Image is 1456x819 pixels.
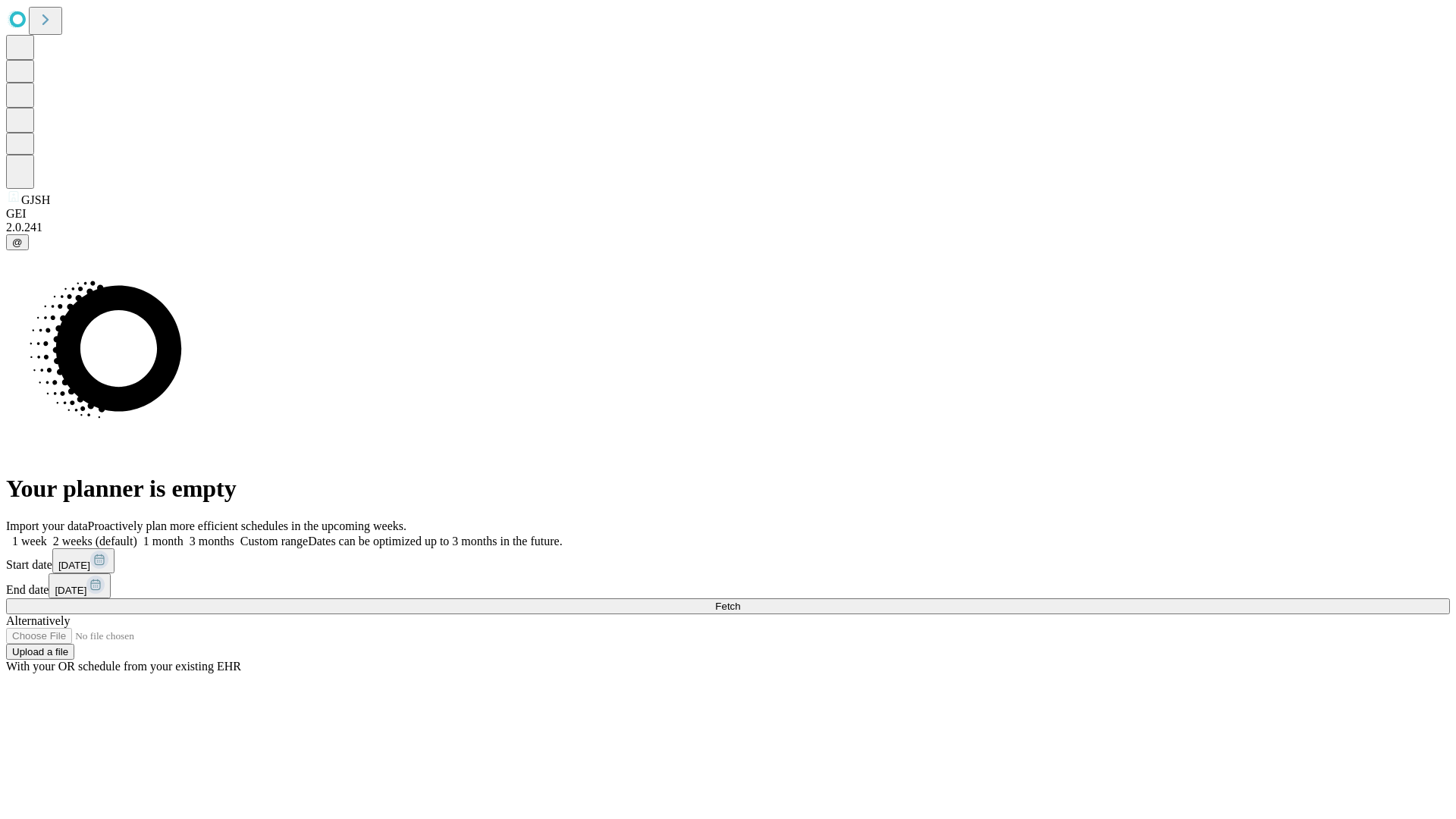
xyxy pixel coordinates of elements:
button: Fetch [6,598,1450,614]
button: [DATE] [49,573,111,598]
span: 1 week [12,535,47,548]
span: Proactively plan more efficient schedules in the upcoming weeks. [88,519,406,532]
span: 3 months [190,535,234,548]
div: End date [6,573,1450,598]
h1: Your planner is empty [6,475,1450,503]
span: Custom range [240,535,308,548]
button: @ [6,234,29,250]
span: Import your data [6,519,88,532]
div: 2.0.241 [6,221,1450,234]
span: Fetch [715,601,740,612]
span: 1 month [143,535,184,548]
span: Dates can be optimized up to 3 months in the future. [308,535,562,548]
div: Start date [6,548,1450,573]
span: Alternatively [6,614,70,627]
span: [DATE] [55,585,86,596]
span: With your OR schedule from your existing EHR [6,660,241,673]
div: GEI [6,207,1450,221]
span: @ [12,237,23,248]
span: [DATE] [58,560,90,571]
button: Upload a file [6,644,74,660]
span: 2 weeks (default) [53,535,137,548]
span: GJSH [21,193,50,206]
button: [DATE] [52,548,115,573]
